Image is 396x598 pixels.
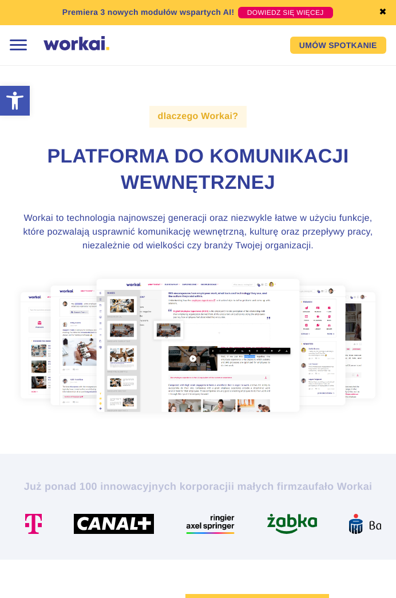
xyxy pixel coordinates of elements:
i: i małych firm [231,481,297,492]
a: DOWIEDZ SIĘ WIĘCEJ [238,7,333,18]
label: dlaczego Workai? [149,106,247,128]
h1: Platforma do komunikacji wewnętrznej [14,144,382,196]
p: Premiera 3 nowych modułów wspartych AI! [62,6,235,18]
h3: Workai to technologia najnowszej generacji oraz niezwykle łatwe w użyciu funkcje, które pozwalają... [14,212,382,253]
h2: Już ponad 100 innowacyjnych korporacji zaufało Workai [14,480,382,493]
a: ✖ [379,8,387,17]
img: why Workai? [14,271,382,419]
a: UMÓW SPOTKANIE [290,37,386,54]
